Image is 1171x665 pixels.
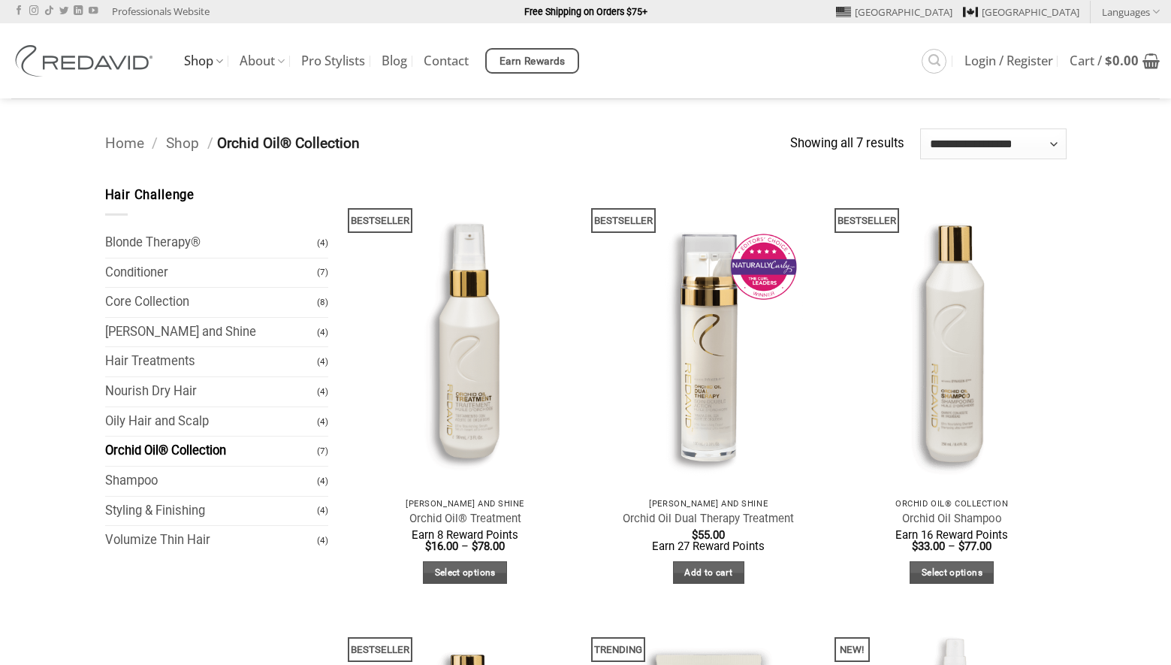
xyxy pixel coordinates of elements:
[461,540,469,553] span: –
[472,540,478,553] span: $
[912,540,918,553] span: $
[958,540,991,553] bdi: 77.00
[358,499,572,509] p: [PERSON_NAME] and Shine
[105,526,318,555] a: Volumize Thin Hair
[317,527,328,554] span: (4)
[1070,44,1160,77] a: View cart
[673,561,744,585] a: Add to cart: “Orchid Oil Dual Therapy Treatment”
[836,1,952,23] a: [GEOGRAPHIC_DATA]
[166,135,199,152] a: Shop
[524,6,647,17] strong: Free Shipping on Orders $75+
[922,49,946,74] a: Search
[317,468,328,494] span: (4)
[790,134,904,154] p: Showing all 7 results
[317,409,328,435] span: (4)
[105,318,318,347] a: [PERSON_NAME] and Shine
[317,349,328,375] span: (4)
[912,540,945,553] bdi: 33.00
[105,258,318,288] a: Conditioner
[89,6,98,17] a: Follow on YouTube
[895,528,1008,542] span: Earn 16 Reward Points
[409,512,521,526] a: Orchid Oil® Treatment
[105,228,318,258] a: Blonde Therapy®
[105,135,144,152] a: Home
[1105,52,1139,69] bdi: 0.00
[499,53,566,70] span: Earn Rewards
[692,528,725,542] bdi: 55.00
[948,540,955,553] span: –
[74,6,83,17] a: Follow on LinkedIn
[105,132,791,156] nav: Breadcrumb
[1070,55,1139,67] span: Cart /
[692,528,698,542] span: $
[964,47,1053,74] a: Login / Register
[602,499,816,509] p: [PERSON_NAME] and Shine
[105,497,318,526] a: Styling & Finishing
[14,6,23,17] a: Follow on Facebook
[425,540,458,553] bdi: 16.00
[963,1,1079,23] a: [GEOGRAPHIC_DATA]
[317,319,328,346] span: (4)
[425,540,431,553] span: $
[623,512,794,526] a: Orchid Oil Dual Therapy Treatment
[964,55,1053,67] span: Login / Register
[317,289,328,316] span: (8)
[424,47,469,74] a: Contact
[105,437,318,466] a: Orchid Oil® Collection
[29,6,38,17] a: Follow on Instagram
[105,188,195,202] span: Hair Challenge
[958,540,964,553] span: $
[594,186,823,491] img: REDAVID Orchid Oil Dual Therapy ~ Award Winning Curl Care
[184,47,223,76] a: Shop
[105,347,318,376] a: Hair Treatments
[152,135,158,152] span: /
[1105,52,1112,69] span: $
[317,438,328,464] span: (7)
[652,540,765,553] span: Earn 27 Reward Points
[317,230,328,256] span: (4)
[11,45,161,77] img: REDAVID Salon Products | United States
[317,259,328,286] span: (7)
[317,497,328,524] span: (4)
[1102,1,1160,23] a: Languages
[105,467,318,496] a: Shampoo
[472,540,505,553] bdi: 78.00
[207,135,213,152] span: /
[105,377,318,407] a: Nourish Dry Hair
[920,128,1067,159] select: Shop order
[423,561,507,585] a: Select options for “Orchid Oil® Treatment”
[59,6,68,17] a: Follow on Twitter
[902,512,1002,526] a: Orchid Oil Shampoo
[317,379,328,405] span: (4)
[485,48,579,74] a: Earn Rewards
[240,47,285,76] a: About
[301,47,365,74] a: Pro Stylists
[44,6,53,17] a: Follow on TikTok
[845,499,1059,509] p: Orchid Oil® Collection
[105,288,318,317] a: Core Collection
[105,407,318,437] a: Oily Hair and Scalp
[412,528,518,542] span: Earn 8 Reward Points
[382,47,407,74] a: Blog
[838,186,1067,491] img: REDAVID Orchid Oil Shampoo
[351,186,580,491] img: REDAVID Orchid Oil Treatment 90ml
[910,561,994,585] a: Select options for “Orchid Oil Shampoo”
